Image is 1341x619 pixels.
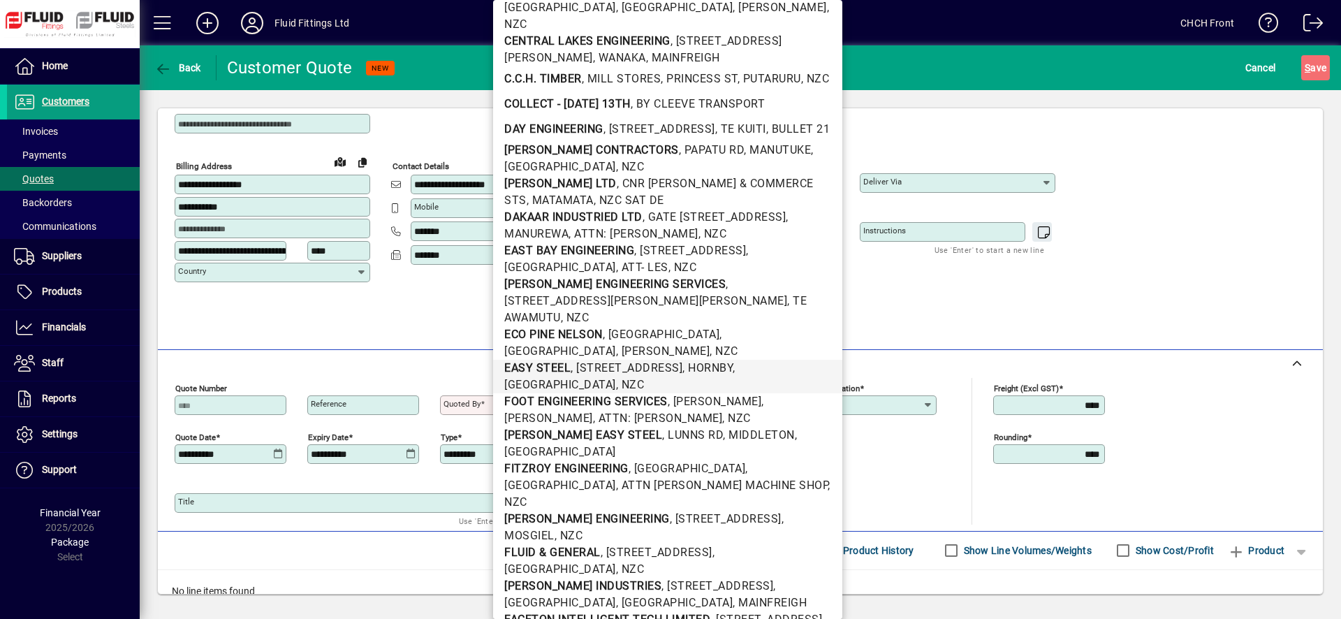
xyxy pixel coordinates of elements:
[766,122,830,136] span: , BULLET 21
[661,72,738,85] span: , PRINCESS ST
[504,328,603,341] b: ECO PINE NELSON
[594,194,664,207] span: , NZC SAT DE
[582,72,661,85] span: , MILL STORES
[593,51,646,64] span: , WANAKA
[662,428,723,442] span: , LUNNS RD
[801,72,830,85] span: , NZC
[616,378,645,391] span: , NZC
[504,72,582,85] b: C.C.H. TIMBER
[643,210,786,224] span: , GATE [STREET_ADDRESS]
[733,596,807,609] span: , MAINFREIGH
[616,160,645,173] span: , NZC
[679,143,745,156] span: , PAPATU RD
[504,34,670,48] b: CENTRAL LAKES ENGINEERING
[569,227,698,240] span: , ATTN: [PERSON_NAME]
[571,361,682,374] span: , [STREET_ADDRESS]
[698,227,727,240] span: , NZC
[646,51,720,64] span: , MAINFREIGH
[603,328,720,341] span: , [GEOGRAPHIC_DATA]
[631,97,765,110] span: , BY CLEEVE TRANSPORT
[504,177,617,190] b: [PERSON_NAME] LTD
[670,512,782,525] span: , [STREET_ADDRESS]
[616,479,828,492] span: , ATTN [PERSON_NAME] MACHINE SHOP
[555,529,583,542] span: , NZC
[504,143,679,156] b: [PERSON_NAME] CONTRACTORS
[504,579,661,592] b: [PERSON_NAME] INDUSTRIES
[504,546,601,559] b: FLUID & GENERAL
[710,344,738,358] span: , NZC
[738,72,801,85] span: , PUTARURU
[733,1,827,14] span: , [PERSON_NAME]
[504,210,643,224] b: DAKAAR INDUSTRIED LTD
[715,122,766,136] span: , TE KUITI
[661,579,773,592] span: , [STREET_ADDRESS]
[616,344,710,358] span: , [PERSON_NAME]
[616,596,733,609] span: , [GEOGRAPHIC_DATA]
[504,462,629,475] b: FITZROY ENGINEERING
[722,412,751,425] span: , NZC
[744,143,811,156] span: , MANUTUKE
[668,261,697,274] span: , NZC
[616,1,733,14] span: , [GEOGRAPHIC_DATA]
[601,546,712,559] span: , [STREET_ADDRESS]
[723,428,795,442] span: , MIDDLETON
[634,244,746,257] span: , [STREET_ADDRESS]
[668,395,762,408] span: , [PERSON_NAME]
[504,512,670,525] b: [PERSON_NAME] ENGINEERING
[504,97,631,110] b: COLLECT - [DATE] 13TH
[616,562,645,576] span: , NZC
[504,244,634,257] b: EAST BAY ENGINEERING
[593,412,723,425] span: , ATTN: [PERSON_NAME]
[504,428,662,442] b: [PERSON_NAME] EASY STEEL
[527,194,594,207] span: , MATAMATA
[603,122,715,136] span: , [STREET_ADDRESS]
[504,122,603,136] b: DAY ENGINEERING
[504,177,814,207] span: , CNR [PERSON_NAME] & COMMERCE STS
[629,462,746,475] span: , [GEOGRAPHIC_DATA]
[504,361,571,374] b: EASY STEEL
[616,261,668,274] span: , ATT- LES
[504,395,668,408] b: FOOT ENGINEERING SERVICES
[504,277,726,291] b: [PERSON_NAME] ENGINEERING SERVICES
[561,311,589,324] span: , NZC
[682,361,733,374] span: , HORNBY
